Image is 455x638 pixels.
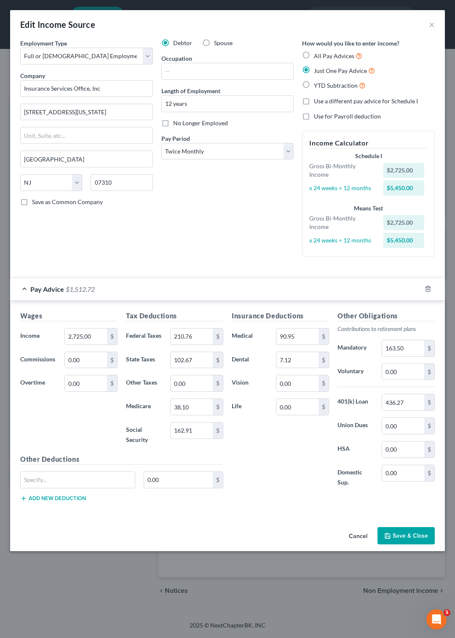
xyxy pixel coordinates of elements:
[171,423,213,439] input: 0.00
[342,528,374,545] button: Cancel
[337,325,435,333] p: Contributions to retirement plans
[20,72,45,79] span: Company
[333,441,377,458] label: HSA
[20,311,118,321] h5: Wages
[382,340,424,356] input: 0.00
[20,495,86,502] button: Add new deduction
[30,285,64,293] span: Pay Advice
[162,96,294,112] input: ex: 2 years
[126,311,223,321] h5: Tax Deductions
[383,233,424,248] div: $5,450.00
[333,417,377,434] label: Union Dues
[232,311,329,321] h5: Insurance Deductions
[333,363,377,380] label: Voluntary
[318,375,329,391] div: $
[227,328,272,345] label: Medical
[122,375,166,392] label: Other Taxes
[161,135,190,142] span: Pay Period
[314,113,381,120] span: Use for Payroll deduction
[424,394,434,410] div: $
[20,40,67,47] span: Employment Type
[333,394,377,411] label: 401(k) Loan
[276,399,318,415] input: 0.00
[171,352,213,368] input: 0.00
[333,340,377,357] label: Mandatory
[276,352,318,368] input: 0.00
[305,236,379,245] div: x 24 weeks ÷ 12 months
[424,364,434,380] div: $
[309,204,428,213] div: Means Test
[424,418,434,434] div: $
[213,399,223,415] div: $
[318,399,329,415] div: $
[213,328,223,345] div: $
[122,398,166,415] label: Medicare
[318,328,329,345] div: $
[122,422,166,447] label: Social Security
[66,285,95,293] span: $1,512.72
[227,375,272,392] label: Vision
[382,364,424,380] input: 0.00
[429,19,435,30] button: ×
[424,465,434,481] div: $
[171,375,213,391] input: 0.00
[382,441,424,458] input: 0.00
[16,352,60,369] label: Commissions
[213,375,223,391] div: $
[21,127,153,143] input: Unit, Suite, etc...
[107,328,117,345] div: $
[383,215,424,230] div: $2,725.00
[162,63,294,79] input: --
[20,80,153,97] input: Search company by name...
[21,151,153,167] input: Enter city...
[214,39,233,46] span: Spouse
[314,67,367,74] span: Just One Pay Advice
[305,214,379,231] div: Gross Bi-Monthly Income
[65,352,107,368] input: 0.00
[227,398,272,415] label: Life
[161,54,192,63] label: Occupation
[65,375,107,391] input: 0.00
[333,465,377,490] label: Domestic Sup.
[302,39,399,48] label: How would you like to enter income?
[276,328,318,345] input: 0.00
[377,527,435,545] button: Save & Close
[20,19,95,30] div: Edit Income Source
[318,352,329,368] div: $
[213,352,223,368] div: $
[21,472,135,488] input: Specify...
[337,311,435,321] h5: Other Obligations
[144,472,213,488] input: 0.00
[173,39,192,46] span: Debtor
[314,82,358,89] span: YTD Subtraction
[122,328,166,345] label: Federal Taxes
[309,138,428,148] h5: Income Calculator
[173,119,228,127] span: No Longer Employed
[161,86,220,95] label: Length of Employment
[382,465,424,481] input: 0.00
[424,340,434,356] div: $
[20,332,40,339] span: Income
[309,152,428,160] div: Schedule I
[213,423,223,439] div: $
[107,352,117,368] div: $
[314,97,418,105] span: Use a different pay advice for Schedule I
[107,375,117,391] div: $
[21,104,153,120] input: Enter address...
[65,328,107,345] input: 0.00
[20,454,223,465] h5: Other Deductions
[171,328,213,345] input: 0.00
[16,375,60,392] label: Overtime
[122,352,166,369] label: State Taxes
[276,375,318,391] input: 0.00
[91,174,153,191] input: Enter zip...
[314,52,354,59] span: All Pay Advices
[444,609,450,616] span: 5
[383,180,424,196] div: $5,450.00
[424,441,434,458] div: $
[227,352,272,369] label: Dental
[426,609,447,630] iframe: Intercom live chat
[213,472,223,488] div: $
[305,162,379,179] div: Gross Bi-Monthly Income
[382,394,424,410] input: 0.00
